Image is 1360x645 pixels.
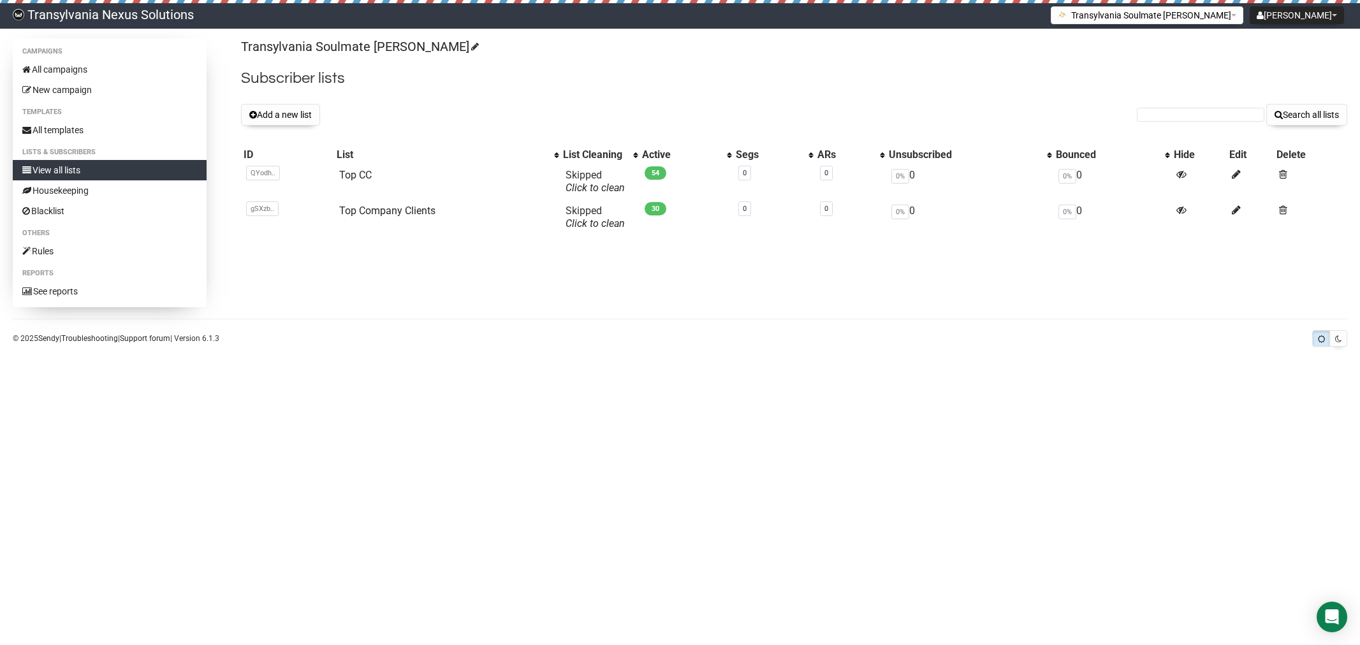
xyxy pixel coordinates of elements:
button: Add a new list [241,104,320,126]
a: Housekeeping [13,180,207,201]
a: 0 [824,169,828,177]
td: 0 [1053,164,1171,199]
a: Blacklist [13,201,207,221]
a: Click to clean [566,182,625,194]
td: 0 [886,199,1053,235]
div: Open Intercom Messenger [1317,602,1347,632]
th: List Cleaning: No sort applied, activate to apply an ascending sort [560,146,640,164]
td: 0 [1053,199,1171,235]
div: ARs [817,149,874,161]
button: Search all lists [1266,104,1347,126]
a: All campaigns [13,59,207,80]
a: Top Company Clients [339,205,435,217]
button: [PERSON_NAME] [1250,6,1344,24]
h2: Subscriber lists [241,67,1347,90]
a: Transylvania Soulmate [PERSON_NAME] [241,39,477,54]
td: 0 [886,164,1053,199]
th: ARs: No sort applied, activate to apply an ascending sort [815,146,887,164]
div: Edit [1229,149,1271,161]
span: gSXzb.. [246,201,279,216]
th: ID: No sort applied, sorting is disabled [241,146,335,164]
img: 586cc6b7d8bc403f0c61b981d947c989 [13,9,24,20]
a: 0 [743,205,747,213]
a: View all lists [13,160,207,180]
span: 0% [1058,205,1076,219]
a: Sendy [38,334,59,343]
th: Hide: No sort applied, sorting is disabled [1171,146,1227,164]
a: Click to clean [566,217,625,229]
th: Delete: No sort applied, sorting is disabled [1274,146,1347,164]
th: Unsubscribed: No sort applied, activate to apply an ascending sort [886,146,1053,164]
img: 1.png [1058,10,1068,20]
div: ID [244,149,332,161]
button: Transylvania Soulmate [PERSON_NAME] [1051,6,1243,24]
a: New campaign [13,80,207,100]
div: List [337,149,548,161]
a: 0 [824,205,828,213]
li: Templates [13,105,207,120]
span: 0% [1058,169,1076,184]
a: Support forum [120,334,170,343]
a: 0 [743,169,747,177]
a: Top CC [339,169,372,181]
span: 30 [645,202,666,215]
span: Skipped [566,205,625,229]
li: Reports [13,266,207,281]
div: Hide [1174,149,1224,161]
div: Bounced [1056,149,1159,161]
li: Lists & subscribers [13,145,207,160]
th: Active: No sort applied, activate to apply an ascending sort [640,146,733,164]
a: All templates [13,120,207,140]
span: 54 [645,166,666,180]
th: Segs: No sort applied, activate to apply an ascending sort [733,146,815,164]
span: 0% [891,205,909,219]
div: Delete [1276,149,1345,161]
a: See reports [13,281,207,301]
th: List: No sort applied, activate to apply an ascending sort [334,146,560,164]
li: Campaigns [13,44,207,59]
span: 0% [891,169,909,184]
a: Rules [13,241,207,261]
th: Bounced: No sort applied, activate to apply an ascending sort [1053,146,1171,164]
a: Troubleshooting [61,334,118,343]
span: QYodh.. [246,166,280,180]
div: Unsubscribed [889,149,1040,161]
span: Skipped [566,169,625,194]
li: Others [13,226,207,241]
div: Segs [736,149,802,161]
div: Active [642,149,720,161]
p: © 2025 | | | Version 6.1.3 [13,331,219,345]
div: List Cleaning [563,149,627,161]
th: Edit: No sort applied, sorting is disabled [1227,146,1274,164]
